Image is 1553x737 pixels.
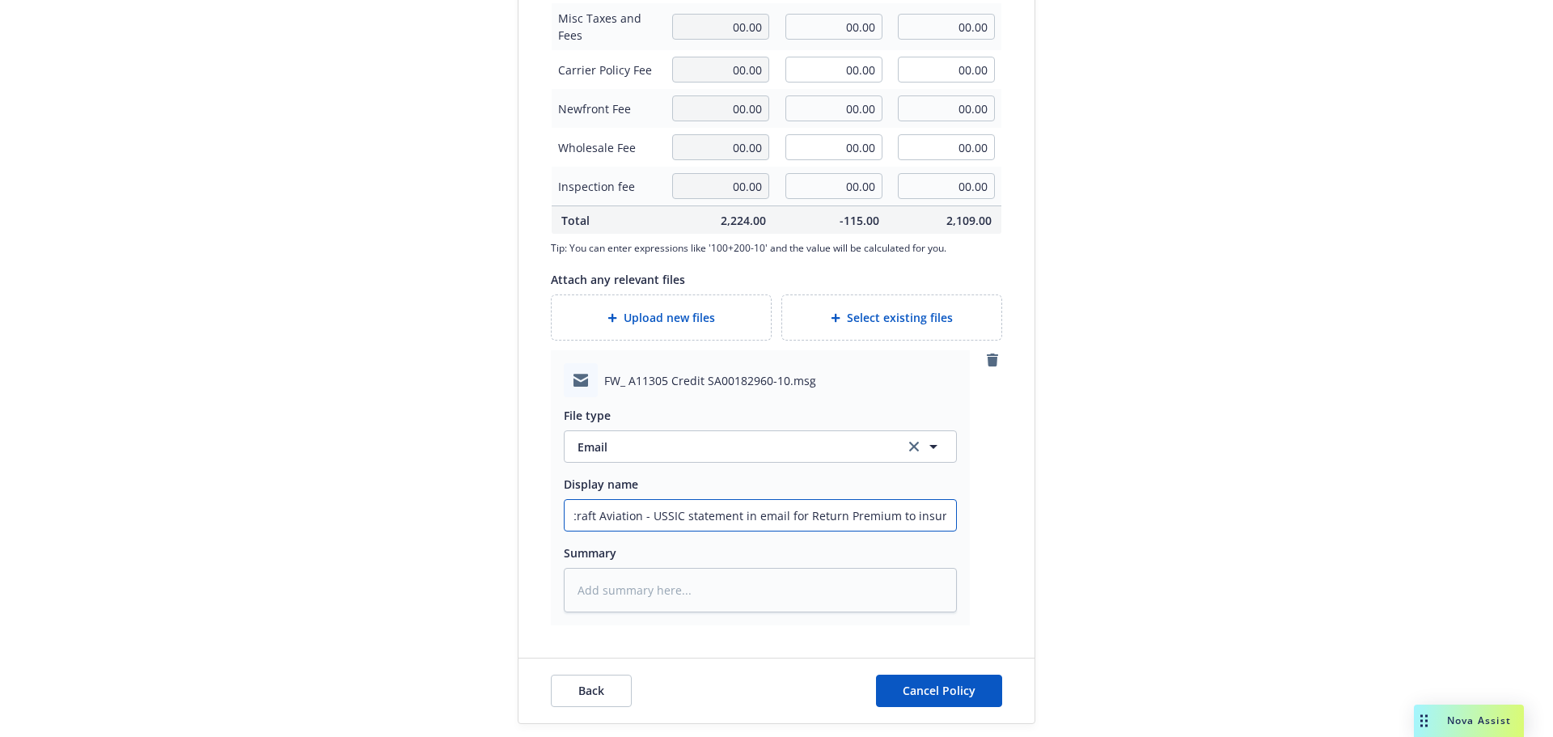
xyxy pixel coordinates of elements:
[558,139,656,156] span: Wholesale Fee
[564,477,638,492] span: Display name
[1447,714,1511,727] span: Nova Assist
[558,100,656,117] span: Newfront Fee
[1414,705,1434,737] div: Drag to move
[672,212,766,229] span: 2,224.00
[781,294,1002,341] div: Select existing files
[983,350,1002,370] a: remove
[847,309,953,326] span: Select existing files
[558,61,656,78] span: Carrier Policy Fee
[551,294,772,341] div: Upload new files
[904,437,924,456] a: clear selection
[551,675,632,707] button: Back
[578,683,604,698] span: Back
[551,272,685,287] span: Attach any relevant files
[564,545,616,561] span: Summary
[565,500,956,531] input: Add display name here...
[624,309,715,326] span: Upload new files
[564,408,611,423] span: File type
[558,10,656,44] span: Misc Taxes and Fees
[785,212,879,229] span: -115.00
[578,438,889,455] span: Email
[561,212,653,229] span: Total
[899,212,992,229] span: 2,109.00
[1414,705,1524,737] button: Nova Assist
[903,683,975,698] span: Cancel Policy
[876,675,1002,707] button: Cancel Policy
[604,372,816,389] span: FW_ A11305 Credit SA00182960-10.msg
[551,241,1002,255] span: Tip: You can enter expressions like '100+200-10' and the value will be calculated for you.
[564,430,957,463] button: Emailclear selection
[558,178,656,195] span: Inspection fee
